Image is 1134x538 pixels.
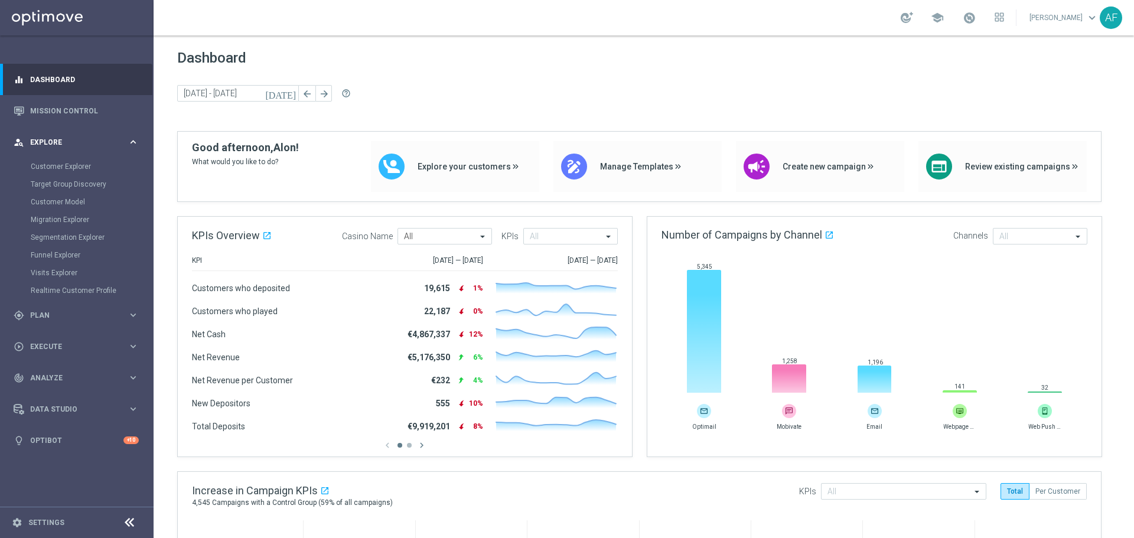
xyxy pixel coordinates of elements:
button: equalizer Dashboard [13,75,139,84]
i: keyboard_arrow_right [128,341,139,352]
i: equalizer [14,74,24,85]
i: keyboard_arrow_right [128,372,139,383]
i: keyboard_arrow_right [128,403,139,415]
i: play_circle_outline [14,341,24,352]
i: track_changes [14,373,24,383]
button: track_changes Analyze keyboard_arrow_right [13,373,139,383]
a: Settings [28,519,64,526]
div: Segmentation Explorer [31,229,152,246]
span: Data Studio [30,406,128,413]
a: [PERSON_NAME]keyboard_arrow_down [1028,9,1100,27]
span: Plan [30,312,128,319]
div: Mission Control [14,95,139,126]
div: Plan [14,310,128,321]
div: Funnel Explorer [31,246,152,264]
button: person_search Explore keyboard_arrow_right [13,138,139,147]
i: settings [12,517,22,528]
a: Optibot [30,425,123,456]
div: Explore [14,137,128,148]
a: Dashboard [30,64,139,95]
a: Visits Explorer [31,268,123,278]
div: Visits Explorer [31,264,152,282]
span: school [931,11,944,24]
a: Realtime Customer Profile [31,286,123,295]
a: Segmentation Explorer [31,233,123,242]
a: Mission Control [30,95,139,126]
div: Realtime Customer Profile [31,282,152,299]
div: Migration Explorer [31,211,152,229]
div: Customer Model [31,193,152,211]
button: Data Studio keyboard_arrow_right [13,405,139,414]
div: +10 [123,436,139,444]
span: keyboard_arrow_down [1086,11,1099,24]
div: Target Group Discovery [31,175,152,193]
span: Execute [30,343,128,350]
div: Dashboard [14,64,139,95]
i: keyboard_arrow_right [128,309,139,321]
div: AF [1100,6,1122,29]
a: Migration Explorer [31,215,123,224]
div: Analyze [14,373,128,383]
span: Analyze [30,374,128,382]
div: Execute [14,341,128,352]
span: Explore [30,139,128,146]
i: lightbulb [14,435,24,446]
div: Data Studio [14,404,128,415]
div: Optibot [14,425,139,456]
a: Customer Model [31,197,123,207]
button: gps_fixed Plan keyboard_arrow_right [13,311,139,320]
button: Mission Control [13,106,139,116]
i: keyboard_arrow_right [128,136,139,148]
i: gps_fixed [14,310,24,321]
div: Customer Explorer [31,158,152,175]
button: play_circle_outline Execute keyboard_arrow_right [13,342,139,351]
a: Funnel Explorer [31,250,123,260]
i: person_search [14,137,24,148]
button: lightbulb Optibot +10 [13,436,139,445]
a: Target Group Discovery [31,180,123,189]
a: Customer Explorer [31,162,123,171]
